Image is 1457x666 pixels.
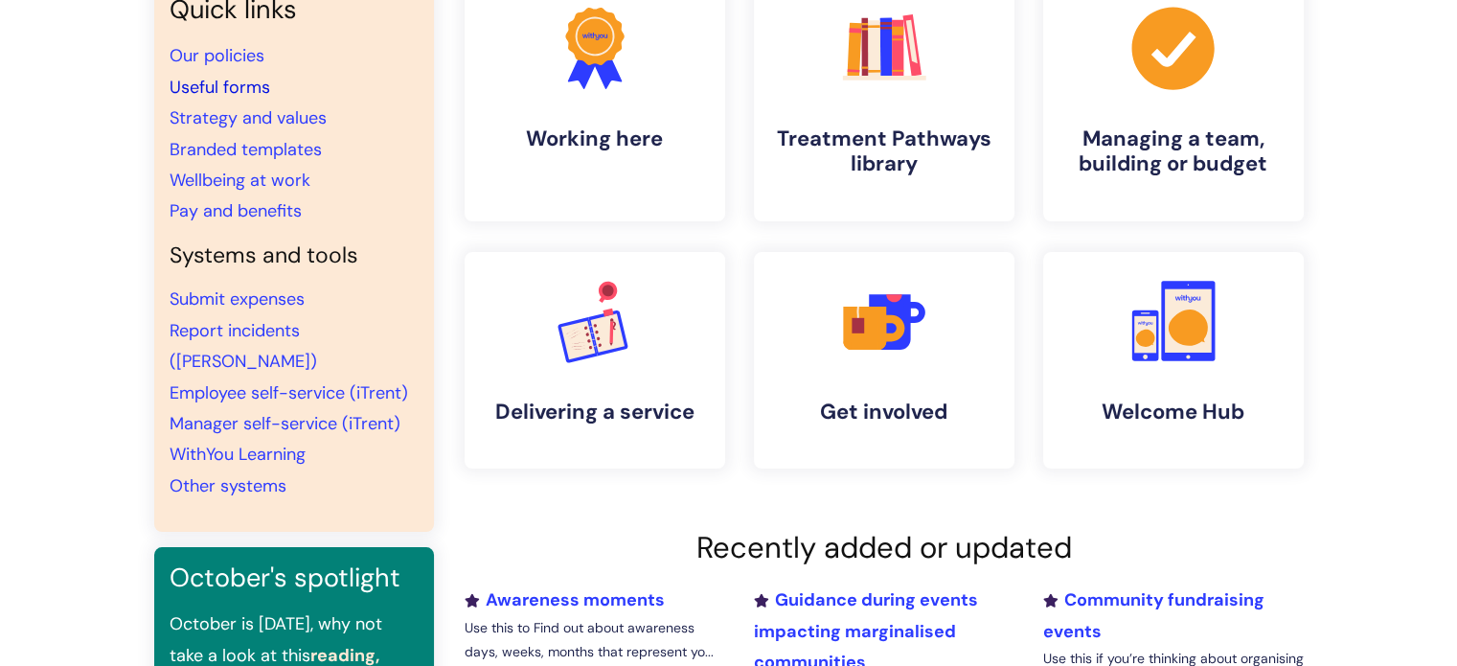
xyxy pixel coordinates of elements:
h4: Delivering a service [480,400,710,425]
h2: Recently added or updated [465,530,1304,565]
h4: Working here [480,126,710,151]
a: Delivering a service [465,252,725,469]
h4: Get involved [769,400,999,425]
a: Awareness moments [465,588,665,611]
a: Pay and benefits [170,199,302,222]
h4: Managing a team, building or budget [1059,126,1288,177]
a: Strategy and values [170,106,327,129]
a: Employee self-service (iTrent) [170,381,408,404]
a: Branded templates [170,138,322,161]
h4: Treatment Pathways library [769,126,999,177]
a: Our policies [170,44,264,67]
h4: Systems and tools [170,242,419,269]
h3: October's spotlight [170,563,419,593]
a: Submit expenses [170,287,305,310]
a: Welcome Hub [1043,252,1304,469]
p: Use this to Find out about awareness days, weeks, months that represent yo... [465,616,725,664]
a: Manager self-service (iTrent) [170,412,400,435]
a: Community fundraising events [1042,588,1263,642]
a: Wellbeing at work [170,169,310,192]
a: WithYou Learning [170,443,306,466]
a: Other systems [170,474,286,497]
h4: Welcome Hub [1059,400,1288,425]
a: Get involved [754,252,1014,469]
a: Useful forms [170,76,270,99]
a: Report incidents ([PERSON_NAME]) [170,319,317,373]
